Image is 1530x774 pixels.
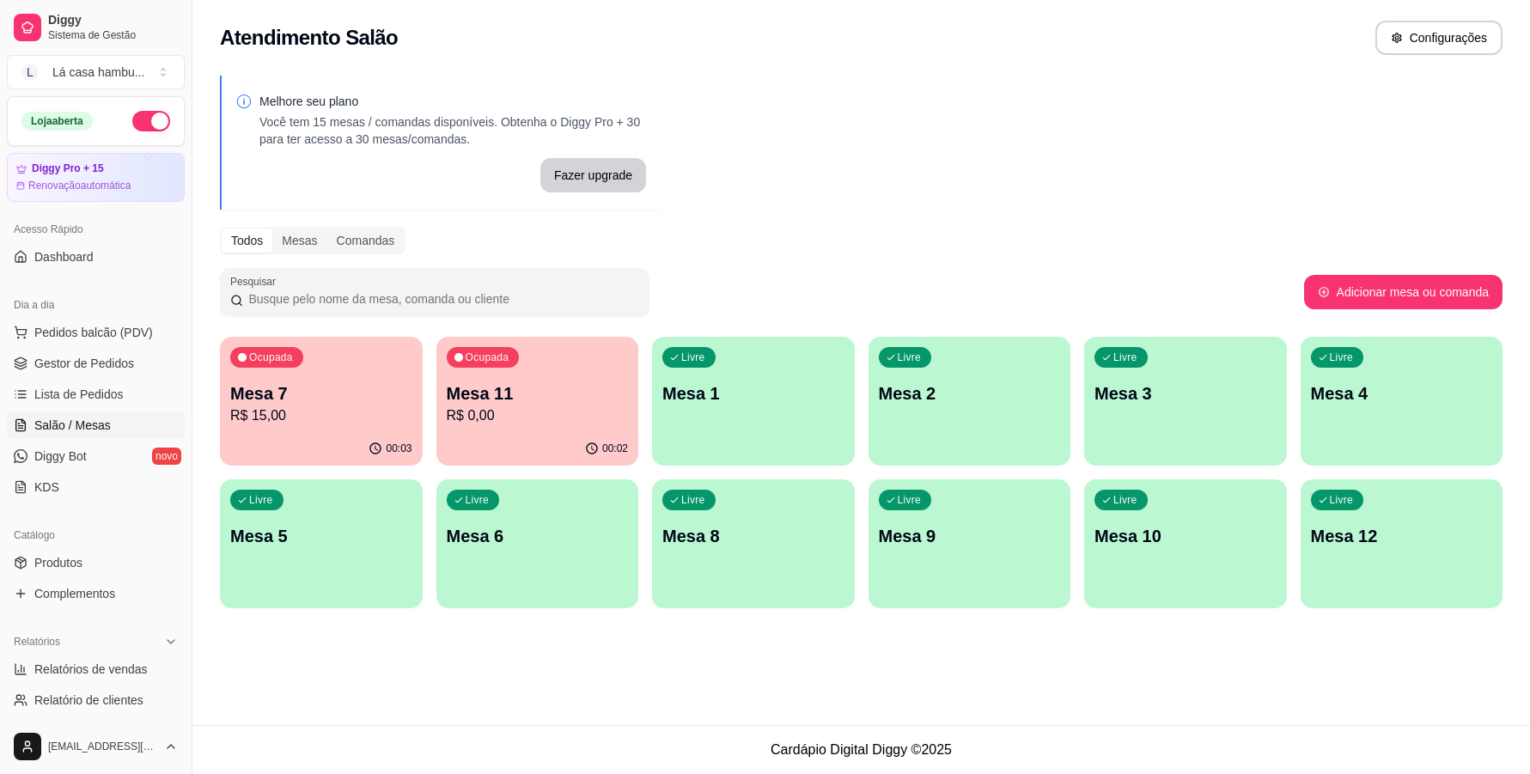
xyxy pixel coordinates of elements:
p: Livre [1330,350,1354,364]
a: Salão / Mesas [7,411,185,439]
a: DiggySistema de Gestão [7,7,185,48]
button: [EMAIL_ADDRESS][DOMAIN_NAME] [7,726,185,767]
p: R$ 15,00 [230,405,412,426]
span: Complementos [34,585,115,602]
p: Livre [1113,493,1137,507]
div: Todos [222,229,272,253]
div: Catálogo [7,521,185,549]
a: KDS [7,473,185,501]
a: Relatório de mesas [7,717,185,745]
p: Mesa 4 [1311,381,1493,405]
a: Dashboard [7,243,185,271]
button: LivreMesa 10 [1084,479,1287,608]
button: Select a team [7,55,185,89]
footer: Cardápio Digital Diggy © 2025 [192,725,1530,774]
span: Produtos [34,554,82,571]
p: Mesa 9 [879,524,1061,548]
button: OcupadaMesa 7R$ 15,0000:03 [220,337,423,466]
p: Melhore seu plano [259,93,646,110]
div: Comandas [327,229,405,253]
p: Mesa 12 [1311,524,1493,548]
span: L [21,64,39,81]
button: LivreMesa 5 [220,479,423,608]
p: Ocupada [249,350,293,364]
button: LivreMesa 2 [869,337,1071,466]
div: Mesas [272,229,326,253]
button: LivreMesa 8 [652,479,855,608]
a: Diggy Botnovo [7,442,185,470]
a: Produtos [7,549,185,576]
a: Complementos [7,580,185,607]
button: LivreMesa 9 [869,479,1071,608]
button: Pedidos balcão (PDV) [7,319,185,346]
span: Dashboard [34,248,94,265]
a: Gestor de Pedidos [7,350,185,377]
span: Relatório de clientes [34,692,143,709]
button: LivreMesa 6 [436,479,639,608]
span: Relatórios de vendas [34,661,148,678]
p: Mesa 2 [879,381,1061,405]
p: Mesa 3 [1094,381,1277,405]
span: Pedidos balcão (PDV) [34,324,153,341]
button: OcupadaMesa 11R$ 0,0000:02 [436,337,639,466]
p: Mesa 8 [662,524,844,548]
div: Loja aberta [21,112,93,131]
button: LivreMesa 3 [1084,337,1287,466]
p: Mesa 6 [447,524,629,548]
p: 00:02 [602,442,628,455]
button: Adicionar mesa ou comanda [1304,275,1503,309]
p: Ocupada [466,350,509,364]
span: Salão / Mesas [34,417,111,434]
button: LivreMesa 4 [1301,337,1503,466]
button: LivreMesa 1 [652,337,855,466]
button: LivreMesa 12 [1301,479,1503,608]
button: Fazer upgrade [540,158,646,192]
div: Acesso Rápido [7,216,185,243]
p: Mesa 7 [230,381,412,405]
p: Livre [249,493,273,507]
p: Livre [898,493,922,507]
div: Lá casa hambu ... [52,64,144,81]
p: 00:03 [386,442,411,455]
p: Mesa 11 [447,381,629,405]
p: Livre [1330,493,1354,507]
input: Pesquisar [243,290,639,308]
label: Pesquisar [230,274,282,289]
p: Mesa 1 [662,381,844,405]
article: Renovação automática [28,179,131,192]
a: Diggy Pro + 15Renovaçãoautomática [7,153,185,202]
p: Livre [681,493,705,507]
a: Relatórios de vendas [7,655,185,683]
span: KDS [34,478,59,496]
p: Livre [1113,350,1137,364]
article: Diggy Pro + 15 [32,162,104,175]
div: Dia a dia [7,291,185,319]
p: R$ 0,00 [447,405,629,426]
button: Alterar Status [132,111,170,131]
span: Sistema de Gestão [48,28,178,42]
span: Relatórios [14,635,60,649]
p: Mesa 10 [1094,524,1277,548]
p: Livre [681,350,705,364]
span: Diggy [48,13,178,28]
p: Mesa 5 [230,524,412,548]
button: Configurações [1375,21,1503,55]
a: Lista de Pedidos [7,381,185,408]
span: Gestor de Pedidos [34,355,134,372]
a: Relatório de clientes [7,686,185,714]
span: Diggy Bot [34,448,87,465]
p: Livre [466,493,490,507]
span: Lista de Pedidos [34,386,124,403]
p: Livre [898,350,922,364]
h2: Atendimento Salão [220,24,398,52]
p: Você tem 15 mesas / comandas disponíveis. Obtenha o Diggy Pro + 30 para ter acesso a 30 mesas/com... [259,113,646,148]
span: [EMAIL_ADDRESS][DOMAIN_NAME] [48,740,157,753]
